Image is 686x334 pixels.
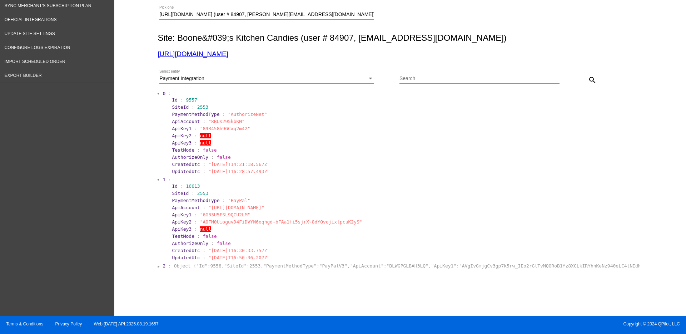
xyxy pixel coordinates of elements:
[6,321,43,326] a: Terms & Conditions
[208,162,270,167] span: "[DATE]T14:21:18.567Z"
[211,241,214,246] span: :
[197,147,200,153] span: :
[186,97,197,103] span: 9557
[55,321,82,326] a: Privacy Policy
[197,104,208,110] span: 2553
[172,226,192,232] span: ApiKey3
[172,255,200,260] span: UpdatedUtc
[172,126,192,131] span: ApiKey1
[211,154,214,160] span: :
[5,31,55,36] span: Update Site Settings
[159,75,204,81] span: Payment Integration
[168,91,171,96] span: :
[203,119,206,124] span: :
[163,91,165,96] span: 0
[158,50,228,58] a: [URL][DOMAIN_NAME]
[200,140,211,146] span: null
[200,226,211,232] span: null
[194,212,197,217] span: :
[172,147,194,153] span: TestMode
[172,140,192,146] span: ApiKey3
[159,12,374,18] input: Number
[228,198,250,203] span: "PayPal"
[172,97,178,103] span: Id
[197,191,208,196] span: 2553
[172,154,208,160] span: AuthorizeOnly
[168,263,171,269] span: :
[172,112,219,117] span: PaymentMethodType
[200,126,250,131] span: "89R458h9GCxq2m42"
[197,234,200,239] span: :
[208,248,270,253] span: "[DATE]T16:30:33.757Z"
[180,97,183,103] span: :
[208,255,270,260] span: "[DATE]T16:50:36.207Z"
[172,183,178,189] span: Id
[203,234,217,239] span: false
[172,119,200,124] span: ApiAccount
[208,119,245,124] span: "8BUs295kbKN"
[200,212,250,217] span: "6G33U5FSL9QCU2LM"
[172,169,200,174] span: UpdatedUtc
[203,147,217,153] span: false
[172,219,192,225] span: ApiKey2
[194,219,197,225] span: :
[172,234,194,239] span: TestMode
[200,133,211,138] span: null
[172,104,189,110] span: SiteId
[208,205,264,210] span: "[URL][DOMAIN_NAME]"
[203,248,206,253] span: :
[5,45,70,50] span: Configure logs expiration
[200,219,362,225] span: "AOFM0UioguvD4FiDVYN6oqhgd-bFAa1fi5sjrX-8dYOvojixlpcuK2yS"
[349,321,680,326] span: Copyright © 2024 QPilot, LLC
[203,169,206,174] span: :
[158,33,640,43] h2: Site: Boone&#039;s Kitchen Candies (user # 84907, [EMAIL_ADDRESS][DOMAIN_NAME])
[203,205,206,210] span: :
[208,169,270,174] span: "[DATE]T16:28:57.493Z"
[172,133,192,138] span: ApiKey2
[203,162,206,167] span: :
[194,140,197,146] span: :
[172,212,192,217] span: ApiKey1
[163,263,165,269] span: 2
[192,191,194,196] span: :
[172,248,200,253] span: CreatedUtc
[159,76,374,82] mat-select: Select entity
[163,177,165,182] span: 1
[5,73,42,78] span: Export Builder
[194,226,197,232] span: :
[588,76,597,84] mat-icon: search
[168,177,171,182] span: :
[222,198,225,203] span: :
[172,198,219,203] span: PaymentMethodType
[222,112,225,117] span: :
[228,112,267,117] span: "AuthorizeNet"
[5,3,91,8] span: Sync Merchant's Subscription Plan
[186,183,200,189] span: 16613
[194,133,197,138] span: :
[203,255,206,260] span: :
[172,162,200,167] span: CreatedUtc
[5,17,57,22] span: Official Integrations
[180,183,183,189] span: :
[399,76,560,82] input: Search
[217,241,231,246] span: false
[172,241,208,246] span: AuthorizeOnly
[217,154,231,160] span: false
[172,205,200,210] span: ApiAccount
[192,104,194,110] span: :
[94,321,159,326] a: Web:[DATE] API:2025.08.19.1657
[5,59,65,64] span: Import Scheduled Order
[172,191,189,196] span: SiteId
[194,126,197,131] span: :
